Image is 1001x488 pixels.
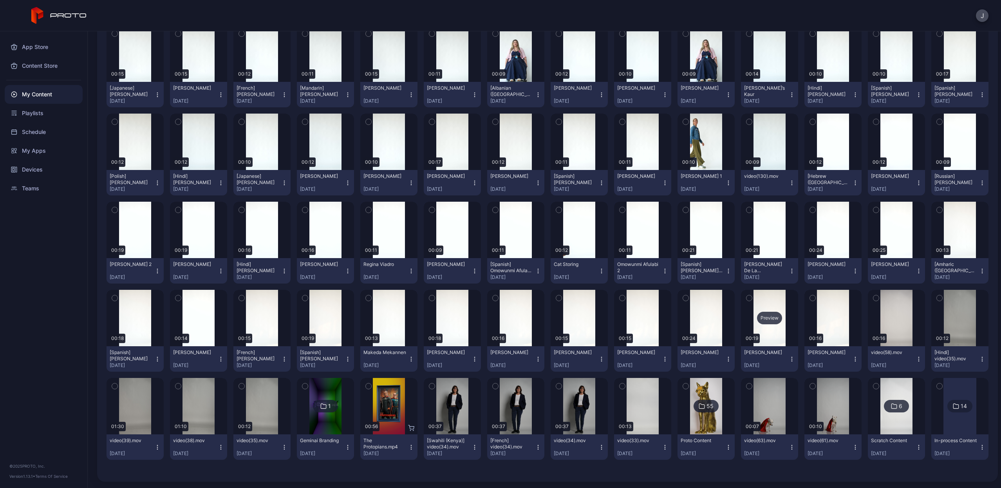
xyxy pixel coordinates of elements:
button: video(39).mov[DATE] [107,434,164,460]
button: [PERSON_NAME][DATE] [297,258,354,284]
button: [PERSON_NAME][DATE] [487,170,544,195]
div: [DATE] [744,362,789,369]
div: Erica Rooney 1 [681,173,724,179]
a: Playlists [5,104,83,123]
button: [Spanish] [PERSON_NAME][DATE] [551,170,608,195]
div: [DATE] [237,450,281,457]
div: Lidia De La Cruz [744,261,787,274]
div: [DATE] [554,450,598,457]
button: [PERSON_NAME][DATE] [614,346,671,372]
div: 6 [899,403,902,410]
div: [DATE] [871,274,916,280]
div: Marie Schwarz [808,349,851,356]
div: [DATE] [617,274,662,280]
div: [DATE] [300,362,345,369]
div: In-process Content [934,437,978,444]
button: Makeda Mekannen[DATE] [360,346,417,372]
div: [DATE] [554,186,598,192]
button: [PERSON_NAME][DATE] [360,82,417,107]
div: [DATE] [363,450,408,457]
button: video(61).mov[DATE] [804,434,862,460]
div: [Spanish] Omowunmi Afulabi 2 [490,261,533,274]
div: [Albanian (Albania)] Donida Kembora [490,85,533,98]
button: [French] [PERSON_NAME][DATE] [233,82,291,107]
div: Regina Viadro [363,261,407,267]
div: © 2025 PROTO, Inc. [9,463,78,469]
div: [DATE] [173,274,218,280]
div: 55 [706,403,714,410]
div: video(130).mov [744,173,787,179]
div: [Hindi] Raksha Moorthy [237,261,280,274]
div: [DATE] [237,186,281,192]
div: [DATE] [681,98,725,104]
div: Teams [5,179,83,198]
div: [DATE] [808,186,852,192]
div: [Japanese] Barbara Shurtleff [110,85,153,98]
button: J [976,9,988,22]
button: [PERSON_NAME] 1[DATE] [678,170,735,195]
button: [Hindi] video(35).mov[DATE] [931,346,988,372]
div: [DATE] [490,450,535,457]
div: Content Store [5,56,83,75]
div: [DATE] [363,186,408,192]
div: Kristin Gugliemo 2 [110,261,153,267]
div: Schedule [5,123,83,141]
div: [DATE] [110,450,154,457]
div: Donida Kembora [681,85,724,91]
div: [Spanish] Kristin Gugliemo [110,349,153,362]
div: [DATE] [490,274,535,280]
div: [Hindi] Ashna Shah [173,173,216,186]
button: video(38).mov[DATE] [170,434,227,460]
div: Anna Braz [427,261,470,267]
div: The Protopians.mp4 [363,437,407,450]
div: [DATE] [110,362,154,369]
div: [DATE] [173,450,218,457]
div: Sayuja Kute [173,261,216,267]
button: [Hebrew ([GEOGRAPHIC_DATA])] [PERSON_NAME][DATE] [804,170,862,195]
div: [DATE] [363,274,408,280]
div: [Japanese] Gisela Thomas [237,173,280,186]
button: [Swahili (Kenya)] video(34).mov[DATE] [424,434,481,460]
div: video(38).mov [173,437,216,444]
div: video(39).mov [110,437,153,444]
button: [PERSON_NAME][DATE] [804,346,862,372]
div: Scratch Content [871,437,914,444]
div: [DATE] [300,274,345,280]
div: Devices [5,160,83,179]
button: [PERSON_NAME][DATE] [614,170,671,195]
div: [DATE] [934,274,979,280]
div: [DATE] [554,274,598,280]
button: [Hindi] [PERSON_NAME][DATE] [233,258,291,284]
div: Raksha Moorthy [300,261,343,267]
div: [DATE] [173,186,218,192]
div: [Hindi] Gisela Thomas [808,85,851,98]
div: [DATE] [300,98,345,104]
button: Regina Viadro[DATE] [360,258,417,284]
div: Proto Content [681,437,724,444]
button: Proto Content[DATE] [678,434,735,460]
div: [DATE] [744,186,789,192]
button: [PERSON_NAME][DATE] [170,82,227,107]
button: [PERSON_NAME][DATE] [614,82,671,107]
div: STACEY Combs [554,349,597,356]
button: [Spanish] [PERSON_NAME][DATE] [931,82,988,107]
div: [Russian] Anna Braz [934,173,978,186]
div: [DATE] [427,98,472,104]
div: [DATE] [110,274,154,280]
button: [PERSON_NAME][DATE] [741,346,798,372]
button: [PERSON_NAME][DATE] [804,258,862,284]
a: Terms Of Service [35,474,68,479]
div: [DATE] [300,186,345,192]
div: My Content [5,85,83,104]
div: 1 [328,403,331,410]
div: [DATE] [427,450,472,457]
div: [DATE] [110,186,154,192]
div: [DATE] [808,362,852,369]
div: Barbara Shurtleff [173,85,216,91]
div: [DATE] [681,186,725,192]
div: 14 [961,403,967,410]
button: video(34).mov[DATE] [551,434,608,460]
div: [DATE] [237,362,281,369]
button: [Albanian ([GEOGRAPHIC_DATA])] [PERSON_NAME][DATE] [487,82,544,107]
